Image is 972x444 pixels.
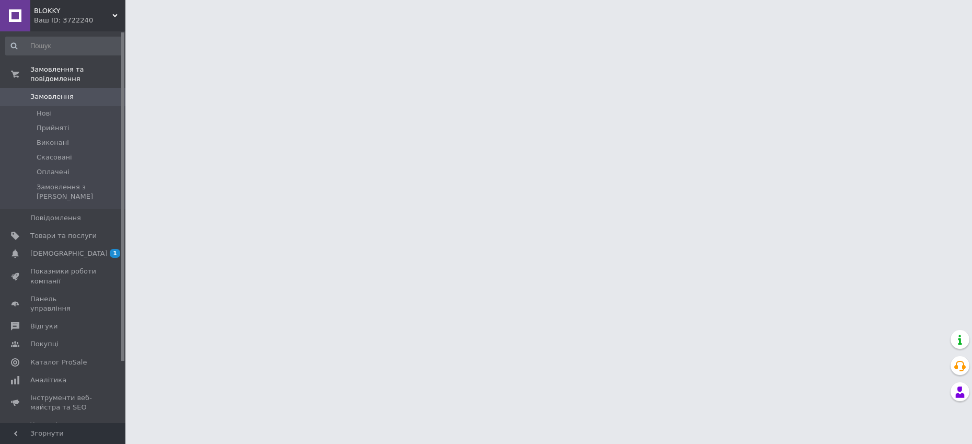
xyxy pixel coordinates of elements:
span: BLOKKY [34,6,112,16]
span: Показники роботи компанії [30,267,97,286]
span: Замовлення [30,92,74,101]
span: Панель управління [30,294,97,313]
span: Нові [37,109,52,118]
input: Пошук [5,37,123,55]
div: Ваш ID: 3722240 [34,16,125,25]
span: 1 [110,249,120,258]
span: Товари та послуги [30,231,97,241]
span: Покупці [30,339,59,349]
span: Відгуки [30,322,57,331]
span: Оплачені [37,167,70,177]
span: Каталог ProSale [30,358,87,367]
span: [DEMOGRAPHIC_DATA] [30,249,108,258]
span: Повідомлення [30,213,81,223]
span: Замовлення з [PERSON_NAME] [37,183,122,201]
span: Виконані [37,138,69,147]
span: Скасовані [37,153,72,162]
span: Інструменти веб-майстра та SEO [30,393,97,412]
span: Управління сайтом [30,420,97,439]
span: Аналітика [30,375,66,385]
span: Прийняті [37,123,69,133]
span: Замовлення та повідомлення [30,65,125,84]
